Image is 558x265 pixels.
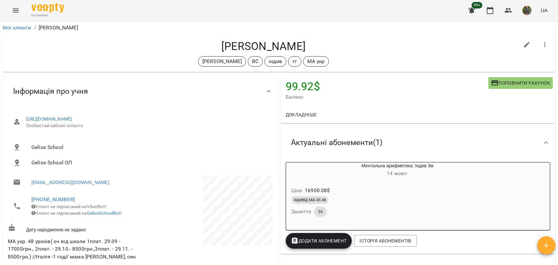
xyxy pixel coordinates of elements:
span: Додати Абонемент [291,237,347,245]
p: МА укр [307,58,325,65]
h4: [PERSON_NAME] [8,40,519,53]
button: Докладніше [283,109,320,121]
button: UA [538,4,550,16]
div: Актуальні абонементи(1) [280,126,556,159]
button: Історія абонементів [354,235,416,247]
span: Gelios School ОП [31,159,267,167]
p: [PERSON_NAME] [202,58,242,65]
span: Поповнити рахунок [491,79,550,87]
a: Мої клієнти [3,25,31,31]
span: 24 [314,209,327,215]
p: ВС [252,58,259,65]
div: індив [264,56,286,67]
span: Інформація про учня [13,86,88,96]
span: індивід МА 45 хв [291,197,329,203]
a: GeliosSchoolBot [87,210,121,216]
span: Баланс [286,93,488,101]
span: Клієнт не підписаний на ! [31,210,122,216]
h6: Ціна [291,186,302,195]
p: тг [292,58,297,65]
p: 16900.08 $ [305,187,330,194]
button: Додати Абонемент [286,233,352,249]
p: індив [269,58,282,65]
span: Особистий кабінет клієнта [26,123,267,129]
a: [EMAIL_ADDRESS][DOMAIN_NAME] [31,179,109,186]
span: UA [541,7,548,14]
h4: 99.92 $ [286,80,488,93]
div: тг [288,56,301,67]
span: Gelios School [31,143,267,151]
span: Клієнт не підписаний на ViberBot! [31,204,106,209]
span: Актуальні абонементи ( 1 ) [291,138,382,148]
span: 14 жовт - [387,170,408,176]
div: Інформація про учня [3,75,278,108]
li: / [34,24,36,32]
p: [PERSON_NAME] [39,24,78,32]
span: Історія абонементів [360,237,411,245]
div: Дату народження не задано [7,222,140,234]
button: Ментальна арифметика: Індив 3м14 жовт- Ціна16900.08$індивід МА 45 хвЗаняття24 [286,162,478,225]
img: Voopty Logo [31,3,64,13]
h6: Заняття [291,207,312,216]
button: Menu [8,3,24,18]
nav: breadcrumb [3,24,555,32]
div: Ментальна арифметика: Індив 3м [317,162,478,178]
a: [PHONE_NUMBER] [31,196,75,203]
span: For Business [31,13,64,18]
button: Поповнити рахунок [488,77,553,89]
img: 2aca21bda46e2c85bd0f5a74cad084d8.jpg [522,6,532,15]
div: МА укр [303,56,329,67]
div: Ментальна арифметика: Індив 3м [286,162,317,178]
div: [PERSON_NAME] [198,56,246,67]
span: 99+ [472,2,482,8]
div: ВС [248,56,263,67]
span: Докладніше [286,111,317,119]
a: [URL][DOMAIN_NAME] [26,116,72,122]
